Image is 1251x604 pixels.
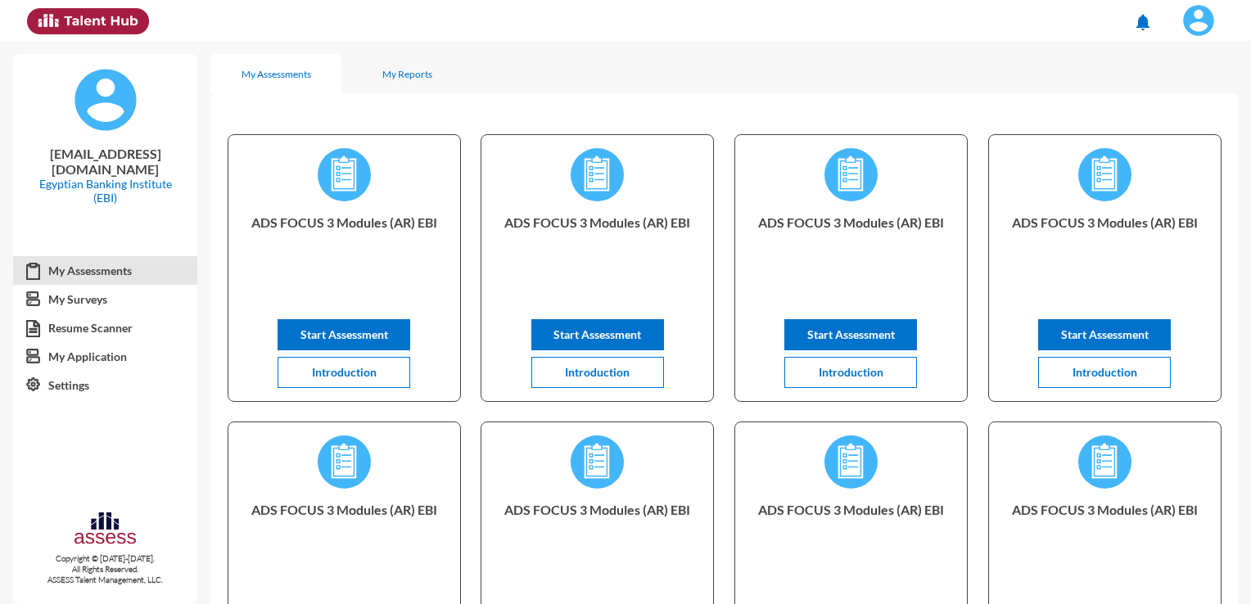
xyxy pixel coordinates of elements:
p: Egyptian Banking Institute (EBI) [26,177,184,205]
img: assessment%20default.svg [824,148,878,201]
button: Start Assessment [1038,319,1171,350]
button: Introduction [531,357,664,388]
button: Introduction [1038,357,1171,388]
a: Resume Scanner [13,313,197,343]
a: Settings [13,371,197,400]
p: ADS FOCUS 3 Modules (AR) EBI [495,502,700,567]
button: Start Assessment [784,319,917,350]
span: Introduction [565,365,630,379]
div: My Reports [382,68,432,80]
span: Introduction [312,365,377,379]
p: ADS FOCUS 3 Modules (AR) EBI [748,502,954,567]
img: assesscompany-logo.png [73,510,138,550]
img: assessment%20default.svg [1078,435,1131,489]
button: Introduction [278,357,410,388]
a: Start Assessment [1038,327,1171,341]
img: assessment%20default.svg [1078,148,1131,201]
img: assessment%20default.svg [571,435,624,489]
a: My Application [13,342,197,372]
span: Start Assessment [1061,327,1149,341]
a: My Assessments [13,256,197,286]
img: assessment%20default.svg [824,435,878,489]
button: Start Assessment [531,319,664,350]
span: Start Assessment [807,327,895,341]
div: My Assessments [242,68,311,80]
img: assessment%20default.svg [571,148,624,201]
button: Introduction [784,357,917,388]
img: assessment%20default.svg [318,435,371,489]
span: Start Assessment [553,327,641,341]
p: ADS FOCUS 3 Modules (AR) EBI [495,214,700,280]
p: ADS FOCUS 3 Modules (AR) EBI [242,214,447,280]
mat-icon: notifications [1133,12,1153,32]
img: default%20profile%20image.svg [73,67,138,133]
p: ADS FOCUS 3 Modules (AR) EBI [748,214,954,280]
p: Copyright © [DATE]-[DATE]. All Rights Reserved. ASSESS Talent Management, LLC. [13,553,197,585]
span: Introduction [819,365,883,379]
button: Start Assessment [278,319,410,350]
p: ADS FOCUS 3 Modules (AR) EBI [242,502,447,567]
img: assessment%20default.svg [318,148,371,201]
a: Start Assessment [784,327,917,341]
a: Start Assessment [278,327,410,341]
span: Introduction [1073,365,1137,379]
p: ADS FOCUS 3 Modules (AR) EBI [1002,502,1208,567]
span: Start Assessment [300,327,388,341]
p: ADS FOCUS 3 Modules (AR) EBI [1002,214,1208,280]
a: Start Assessment [531,327,664,341]
p: [EMAIL_ADDRESS][DOMAIN_NAME] [26,146,184,177]
a: My Surveys [13,285,197,314]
